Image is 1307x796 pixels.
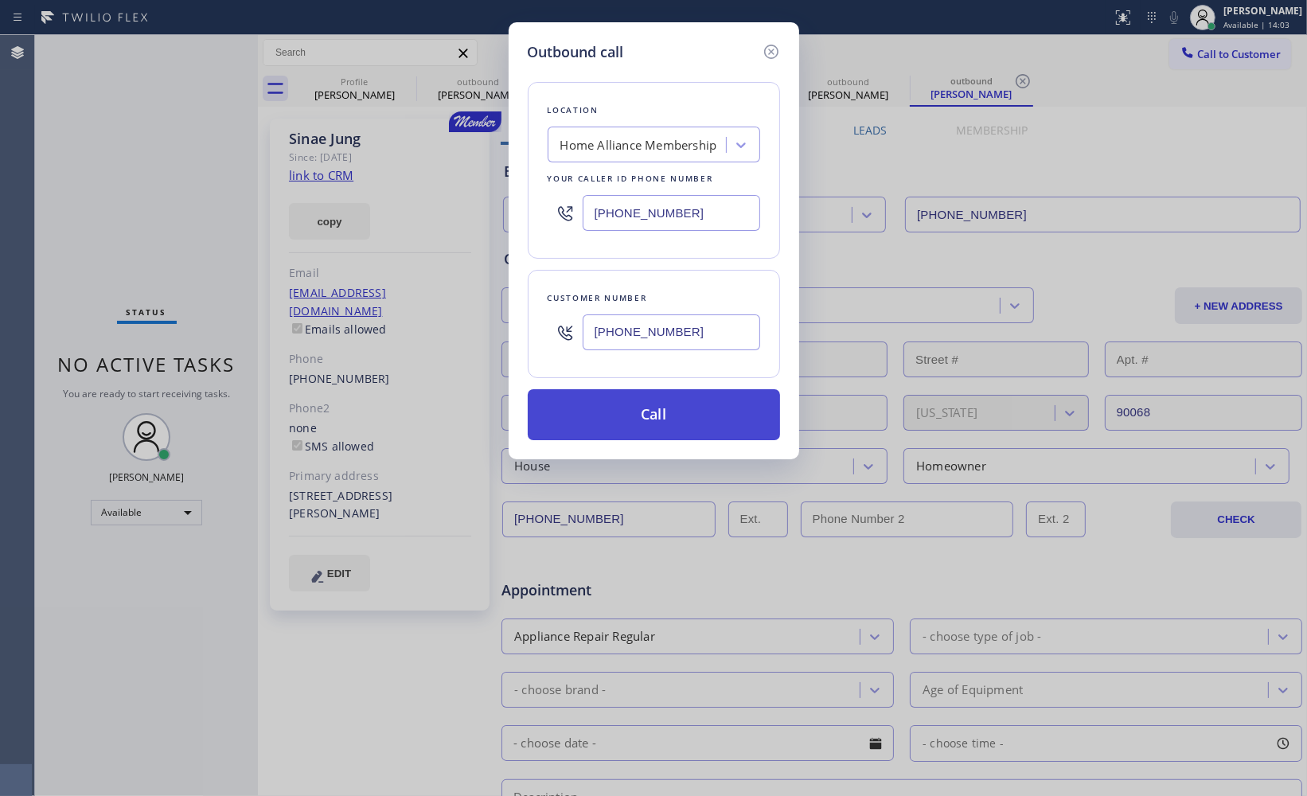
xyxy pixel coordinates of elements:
[548,290,760,306] div: Customer number
[583,195,760,231] input: (123) 456-7890
[528,389,780,440] button: Call
[583,314,760,350] input: (123) 456-7890
[560,136,717,154] div: Home Alliance Membership
[528,41,624,63] h5: Outbound call
[548,170,760,187] div: Your caller id phone number
[548,102,760,119] div: Location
